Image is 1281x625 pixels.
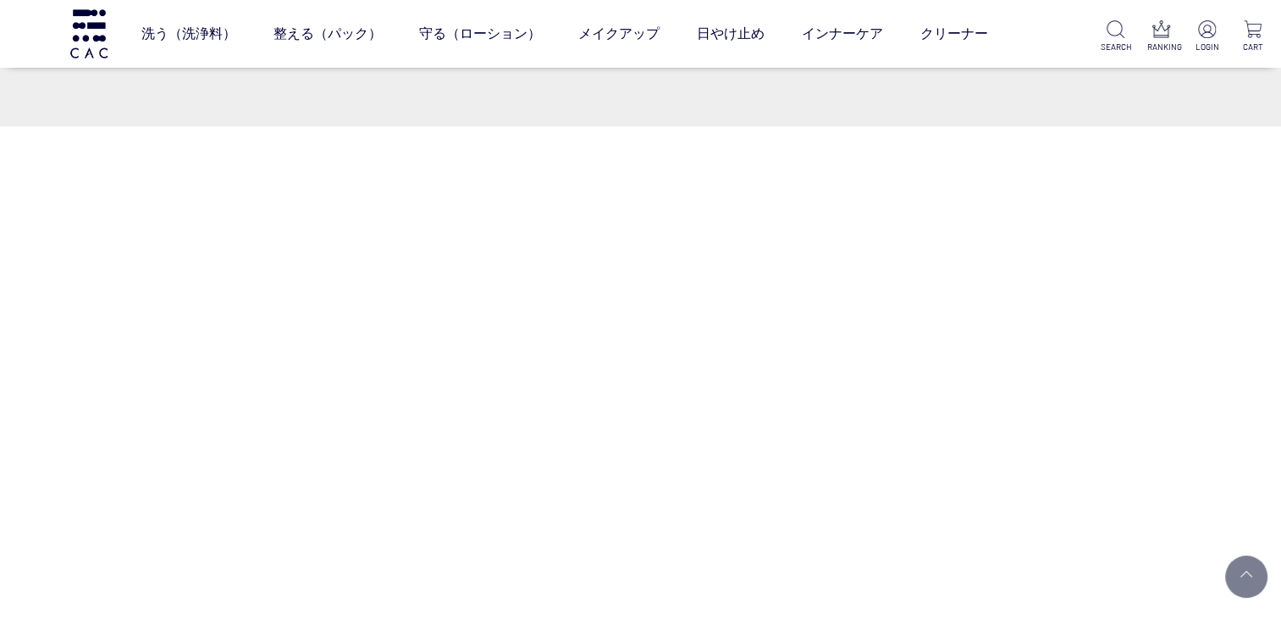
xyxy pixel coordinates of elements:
a: 洗う（洗浄料） [141,10,235,58]
p: RANKING [1146,41,1176,53]
a: SEARCH [1101,20,1130,53]
a: 日やけ止め [696,10,764,58]
a: クリーナー [919,10,987,58]
a: RANKING [1146,20,1176,53]
a: 整える（パック） [273,10,381,58]
a: メイクアップ [577,10,659,58]
p: LOGIN [1192,41,1222,53]
a: インナーケア [801,10,882,58]
a: 守る（ローション） [418,10,540,58]
a: LOGIN [1192,20,1222,53]
img: logo [68,9,110,58]
p: CART [1238,41,1267,53]
p: SEARCH [1101,41,1130,53]
a: CART [1238,20,1267,53]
